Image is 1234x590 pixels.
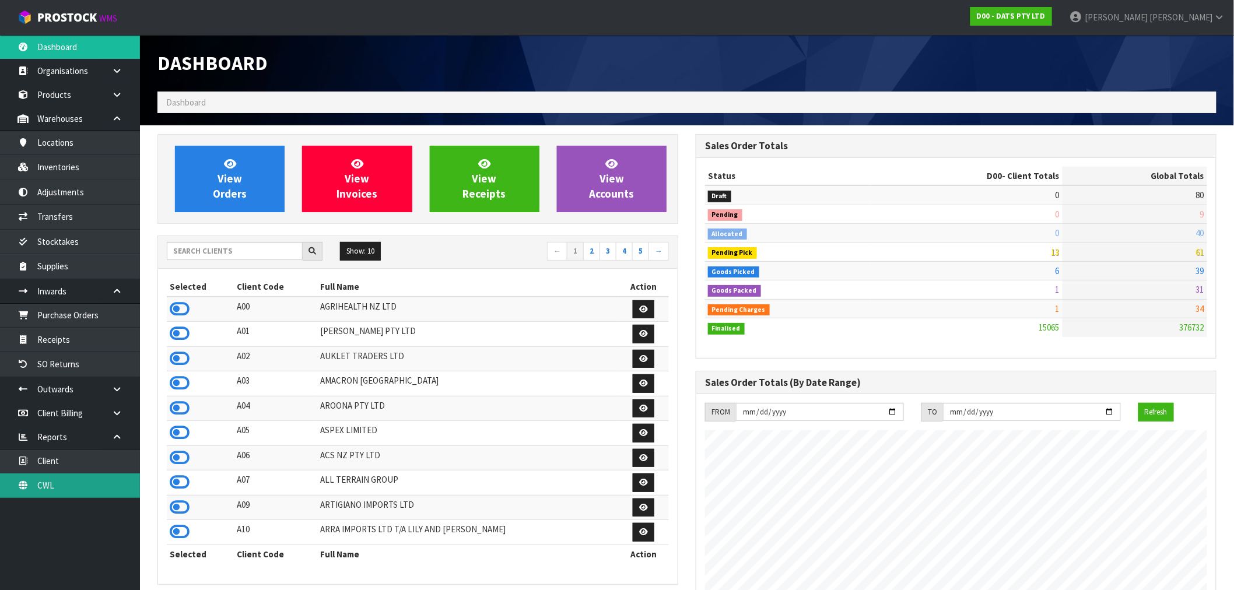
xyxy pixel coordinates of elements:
span: [PERSON_NAME] [1149,12,1212,23]
span: Pending Charges [708,304,770,316]
span: Dashboard [157,51,268,75]
span: 80 [1196,189,1204,201]
th: Selected [167,545,234,563]
span: 1 [1056,303,1060,314]
th: Global Totals [1063,167,1207,185]
a: D00 - DATS PTY LTD [970,7,1052,26]
td: A09 [234,495,317,520]
img: cube-alt.png [17,10,32,24]
td: A04 [234,396,317,421]
a: 5 [632,242,649,261]
a: ViewAccounts [557,146,667,212]
span: 0 [1056,209,1060,220]
span: D00 [987,170,1002,181]
td: A02 [234,346,317,371]
span: View Invoices [336,157,377,201]
h3: Sales Order Totals (By Date Range) [705,377,1207,388]
span: 6 [1056,265,1060,276]
td: A05 [234,421,317,446]
span: View Orders [213,157,247,201]
a: ← [547,242,567,261]
span: 34 [1196,303,1204,314]
span: Finalised [708,323,745,335]
span: 0 [1056,189,1060,201]
strong: D00 - DATS PTY LTD [977,11,1046,21]
span: 61 [1196,247,1204,258]
span: View Accounts [589,157,634,201]
th: - Client Totals [871,167,1063,185]
span: 31 [1196,284,1204,295]
td: AUKLET TRADERS LTD [317,346,618,371]
th: Action [618,545,669,563]
span: 9 [1200,209,1204,220]
div: TO [921,403,943,422]
span: Draft [708,191,731,202]
td: AMACRON [GEOGRAPHIC_DATA] [317,371,618,396]
td: A03 [234,371,317,396]
span: 376732 [1180,322,1204,333]
th: Full Name [317,278,618,296]
button: Show: 10 [340,242,381,261]
span: Pending Pick [708,247,757,259]
th: Client Code [234,278,317,296]
span: 1 [1056,284,1060,295]
span: 13 [1051,247,1060,258]
a: 4 [616,242,633,261]
td: ALL TERRAIN GROUP [317,470,618,496]
a: ViewReceipts [430,146,539,212]
span: 15065 [1039,322,1060,333]
a: 2 [583,242,600,261]
a: 1 [567,242,584,261]
td: ARTIGIANO IMPORTS LTD [317,495,618,520]
button: Refresh [1138,403,1174,422]
td: ACS NZ PTY LTD [317,445,618,470]
span: Goods Packed [708,285,761,297]
td: A10 [234,520,317,545]
td: ARRA IMPORTS LTD T/A LILY AND [PERSON_NAME] [317,520,618,545]
span: ProStock [37,10,97,25]
td: [PERSON_NAME] PTY LTD [317,322,618,347]
a: 3 [600,242,616,261]
h3: Sales Order Totals [705,141,1207,152]
span: Dashboard [166,97,206,108]
span: 39 [1196,265,1204,276]
a: ViewInvoices [302,146,412,212]
div: FROM [705,403,736,422]
small: WMS [99,13,117,24]
td: A00 [234,297,317,322]
span: 0 [1056,227,1060,238]
td: A01 [234,322,317,347]
th: Client Code [234,545,317,563]
input: Search clients [167,242,303,260]
td: A06 [234,445,317,470]
th: Full Name [317,545,618,563]
th: Status [705,167,871,185]
td: AROONA PTY LTD [317,396,618,421]
td: A07 [234,470,317,496]
span: Allocated [708,229,747,240]
nav: Page navigation [426,242,669,262]
a: → [648,242,669,261]
th: Selected [167,278,234,296]
span: Goods Picked [708,266,759,278]
span: [PERSON_NAME] [1085,12,1148,23]
td: ASPEX LIMITED [317,421,618,446]
a: ViewOrders [175,146,285,212]
th: Action [618,278,669,296]
span: View Receipts [463,157,506,201]
span: Pending [708,209,742,221]
span: 40 [1196,227,1204,238]
td: AGRIHEALTH NZ LTD [317,297,618,322]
